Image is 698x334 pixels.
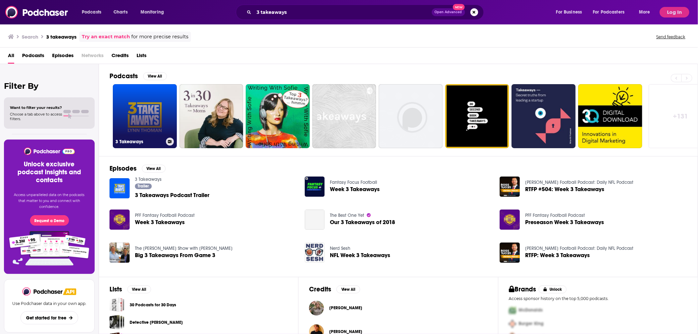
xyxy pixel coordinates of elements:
[639,8,650,17] span: More
[127,285,151,293] button: View All
[82,33,130,41] a: Try an exact match
[330,213,364,218] a: The Best One Yet
[135,219,185,225] a: Week 3 Takeaways
[26,315,66,321] span: Get started for free
[500,243,520,263] img: RTFP: Week 3 Takeaways
[52,50,74,64] a: Episodes
[110,164,137,173] h2: Episodes
[330,186,380,192] a: Week 3 Takeaways
[519,321,544,327] span: Burger King
[309,301,324,316] img: Rachel Nielson
[500,177,520,197] img: RTFP #504: Week 3 Takeaways
[10,105,62,110] span: Want to filter your results?
[136,7,173,17] button: open menu
[137,50,146,64] a: Lists
[330,246,350,251] a: Nerd Sesh
[20,311,78,324] button: Get started for free
[525,180,633,185] a: Ross Tucker Football Podcast: Daily NFL Podcast
[30,215,69,226] button: Request a Demo
[135,252,215,258] a: Big 3 Takeaways From Game 3
[305,243,325,263] img: NFL Week 3 Takeaways
[138,184,149,188] span: Trailer
[77,7,110,17] button: open menu
[519,308,543,313] span: McDonalds
[22,287,63,296] img: Podchaser - Follow, Share and Rate Podcasts
[115,139,163,145] h3: 3 Takeaways
[135,213,195,218] a: PFF Fantasy Football Podcast
[143,72,167,80] button: View All
[22,34,38,40] h3: Search
[110,285,151,293] a: ListsView All
[111,50,129,64] span: Credits
[509,296,687,301] p: Access sponsor history on the top 5,000 podcasts.
[525,246,633,251] a: Ross Tucker Football Podcast: Daily NFL Podcast
[660,7,689,17] button: Log In
[10,112,62,121] span: Choose a tab above to access filters.
[8,50,14,64] a: All
[110,297,124,312] a: 30 Podcasts for 30 Days
[131,33,188,41] span: for more precise results
[110,178,130,198] img: 3 Takeaways Podcast Trailer
[82,8,101,17] span: Podcasts
[552,7,590,17] button: open menu
[525,186,604,192] span: RTFP #504: Week 3 Takeaways
[7,231,92,266] img: Pro Features
[12,301,86,306] p: Use Podchaser data in your own app.
[435,11,462,14] span: Open Advanced
[329,305,362,311] span: [PERSON_NAME]
[81,50,104,64] span: Networks
[309,285,331,293] h2: Credits
[525,219,604,225] a: Preseason Week 3 Takeaways
[305,210,325,230] a: Our 3 Takeaways of 2018
[110,72,138,80] h2: Podcasts
[110,210,130,230] img: Week 3 Takeaways
[113,8,128,17] span: Charts
[330,219,395,225] a: Our 3 Takeaways of 2018
[110,285,122,293] h2: Lists
[5,6,69,18] img: Podchaser - Follow, Share and Rate Podcasts
[309,285,360,293] a: CreditsView All
[110,315,124,330] a: Detective OTR
[453,4,465,10] span: New
[634,7,658,17] button: open menu
[142,165,166,173] button: View All
[589,7,634,17] button: open menu
[654,34,687,40] button: Send feedback
[110,72,167,80] a: PodcastsView All
[509,285,536,293] h2: Brands
[141,8,164,17] span: Monitoring
[110,243,130,263] img: Big 3 Takeaways From Game 3
[305,177,325,197] img: Week 3 Takeaways
[525,252,590,258] span: RTFP: Week 3 Takeaways
[329,305,362,311] a: Rachel Nielson
[130,301,176,309] a: 30 Podcasts for 30 Days
[23,148,75,155] img: Podchaser - Follow, Share and Rate Podcasts
[12,160,87,184] h3: Unlock exclusive podcast insights and contacts
[593,8,625,17] span: For Podcasters
[109,7,132,17] a: Charts
[500,210,520,230] img: Preseason Week 3 Takeaways
[4,81,95,91] h2: Filter By
[135,192,209,198] a: 3 Takeaways Podcast Trailer
[130,319,183,326] a: Detective [PERSON_NAME]
[12,192,87,210] p: Access unparalleled data on the podcasts that matter to you and connect with confidence.
[330,180,377,185] a: Fantasy Focus Football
